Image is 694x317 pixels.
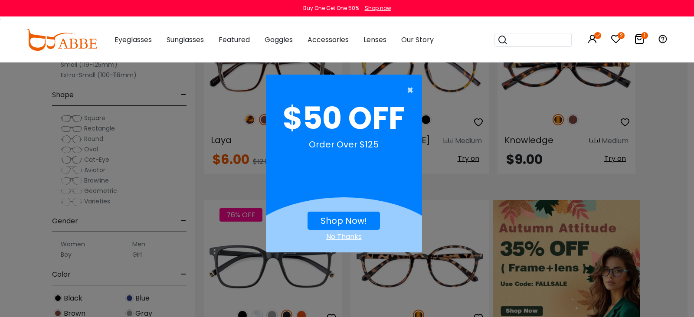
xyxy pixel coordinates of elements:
[634,36,645,46] a: 1
[401,35,434,45] span: Our Story
[219,35,250,45] span: Featured
[265,35,293,45] span: Goggles
[115,35,152,45] span: Eyeglasses
[26,29,97,51] img: abbeglasses.com
[167,35,204,45] span: Sunglasses
[365,4,391,12] div: Shop now
[266,232,422,242] div: Close
[273,99,415,138] div: $50 OFF
[407,82,418,99] span: ×
[611,36,621,46] a: 2
[321,215,367,227] a: Shop Now!
[303,4,359,12] div: Buy One Get One 50%
[308,35,349,45] span: Accessories
[618,32,625,39] i: 2
[641,32,648,39] i: 1
[360,4,391,12] a: Shop now
[273,138,415,160] div: Order Over $125
[363,35,386,45] span: Lenses
[262,82,418,99] button: Close
[308,212,380,230] button: Shop Now!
